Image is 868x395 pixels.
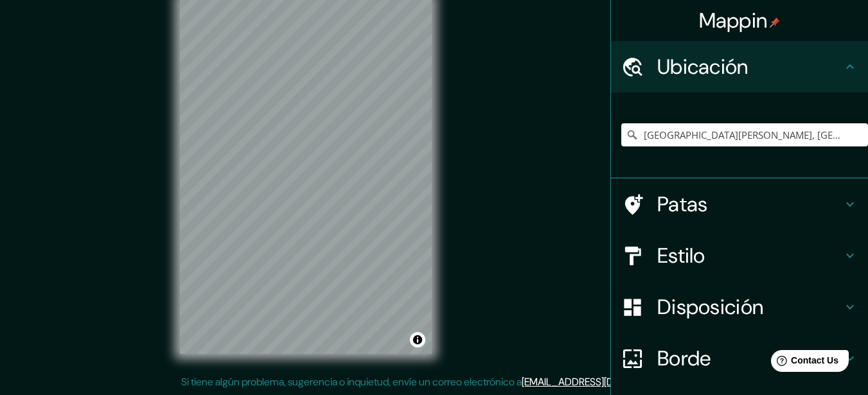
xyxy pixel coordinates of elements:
div: Estilo [611,230,868,281]
font: Estilo [657,242,705,269]
img: pin-icon.png [770,17,780,28]
font: Patas [657,191,708,218]
font: Si tiene algún problema, sugerencia o inquietud, envíe un correo electrónico a [181,375,522,389]
font: Mappin [699,7,768,34]
div: Ubicación [611,41,868,92]
input: Elige tu ciudad o zona [621,123,868,146]
div: Borde [611,333,868,384]
font: Borde [657,345,711,372]
iframe: Help widget launcher [754,345,854,381]
button: Activar o desactivar atribución [410,332,425,347]
font: Ubicación [657,53,748,80]
div: Disposición [611,281,868,333]
font: Disposición [657,294,763,320]
div: Patas [611,179,868,230]
a: [EMAIL_ADDRESS][DOMAIN_NAME] [522,375,680,389]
